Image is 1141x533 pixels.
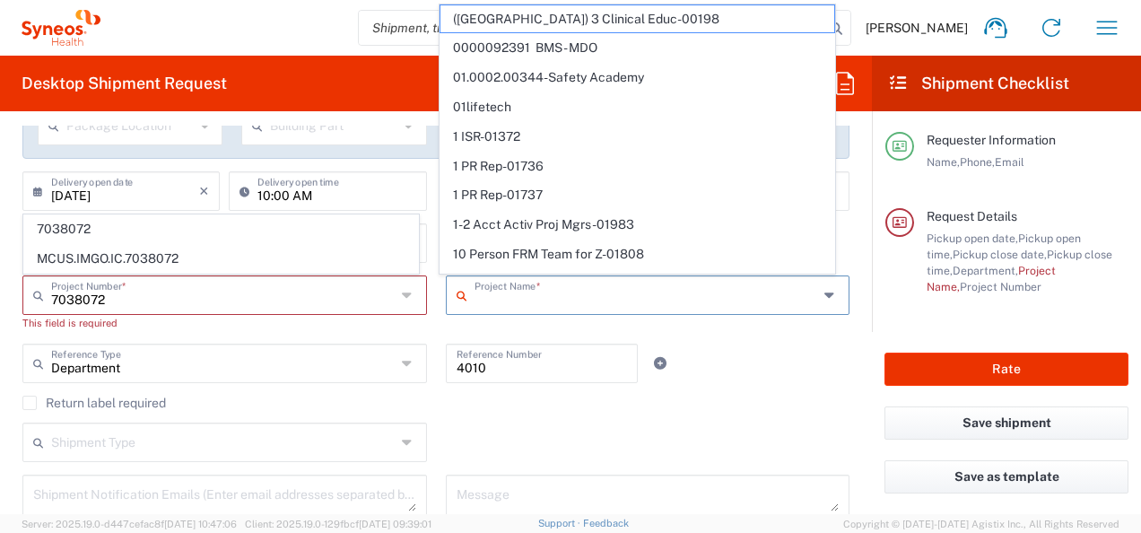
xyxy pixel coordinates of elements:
[884,353,1128,386] button: Rate
[245,519,431,529] span: Client: 2025.19.0-129fbcf
[927,133,1056,147] span: Requester Information
[24,215,418,243] span: 7038072
[359,11,823,45] input: Shipment, tracking or reference number
[164,519,237,529] span: [DATE] 10:47:06
[24,245,418,273] span: MCUS.IMGO.IC.7038072
[888,73,1069,94] h2: Shipment Checklist
[538,518,583,529] a: Support
[648,351,673,376] a: Add Reference
[440,123,834,151] span: 1 ISR-01372
[583,518,629,529] a: Feedback
[953,248,1047,261] span: Pickup close date,
[995,155,1024,169] span: Email
[22,396,166,410] label: Return label required
[440,211,834,239] span: 1-2 Acct Activ Proj Mgrs-01983
[953,264,1018,277] span: Department,
[440,181,834,209] span: 1 PR Rep-01737
[22,315,427,331] div: This field is required
[927,232,1018,245] span: Pickup open date,
[884,460,1128,494] button: Save as template
[440,153,834,180] span: 1 PR Rep-01736
[440,240,834,268] span: 10 Person FRM Team for Z-01808
[927,209,1017,223] span: Request Details
[960,155,995,169] span: Phone,
[199,177,209,205] i: ×
[866,20,968,36] span: [PERSON_NAME]
[440,270,834,298] span: 10 person rebadge-01344
[960,280,1041,293] span: Project Number
[22,73,227,94] h2: Desktop Shipment Request
[884,406,1128,440] button: Save shipment
[359,519,431,529] span: [DATE] 09:39:01
[927,155,960,169] span: Name,
[843,516,1119,532] span: Copyright © [DATE]-[DATE] Agistix Inc., All Rights Reserved
[22,519,237,529] span: Server: 2025.19.0-d447cefac8f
